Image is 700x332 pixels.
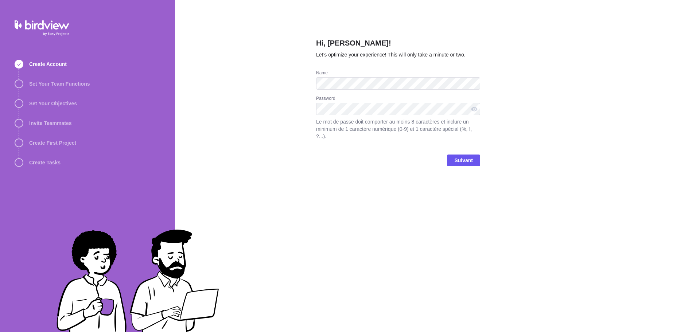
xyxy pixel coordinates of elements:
span: Suivant [454,156,473,165]
h2: Hi, [PERSON_NAME]! [316,38,480,51]
div: Password [316,95,480,103]
span: Create First Project [29,139,76,147]
span: Invite Teammates [29,120,71,127]
span: Le mot de passe doit comporter au moins 8 caractères et inclure un minimum de 1 caractère numériq... [316,118,480,140]
span: Set Your Team Functions [29,80,90,87]
span: Let’s optimize your experience! This will only take a minute or two. [316,52,466,58]
span: Create Account [29,60,67,68]
span: Suivant [447,155,480,166]
div: Name [316,70,480,77]
span: Create Tasks [29,159,61,166]
span: Set Your Objectives [29,100,77,107]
